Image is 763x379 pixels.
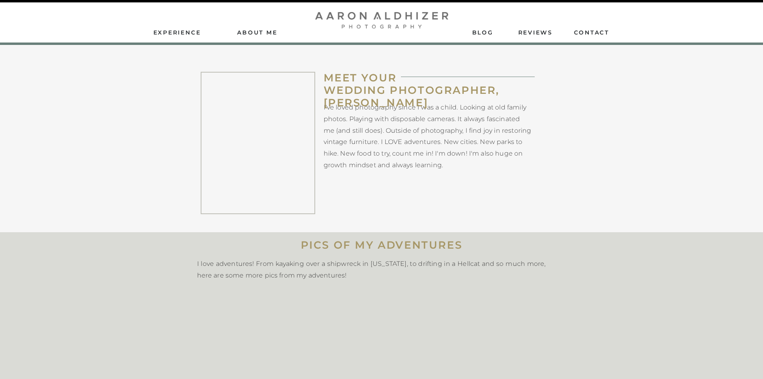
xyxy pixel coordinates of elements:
[153,28,202,36] a: Experience
[141,239,622,251] h1: PICS OF MY ADVENTURES
[472,28,493,36] a: Blog
[324,102,531,170] p: I've loved photography since I was a child. Looking at old family photos. Playing with disposable...
[197,258,546,280] p: I love adventures! From kayaking over a shipwreck in [US_STATE], to drifting in a Hellcat and so ...
[574,28,610,36] a: contact
[518,28,554,36] a: ReviEws
[324,72,555,102] h1: MEET YOUR WEDDING PHOTOGRAPHER, [PERSON_NAME]
[229,28,286,36] a: AbouT ME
